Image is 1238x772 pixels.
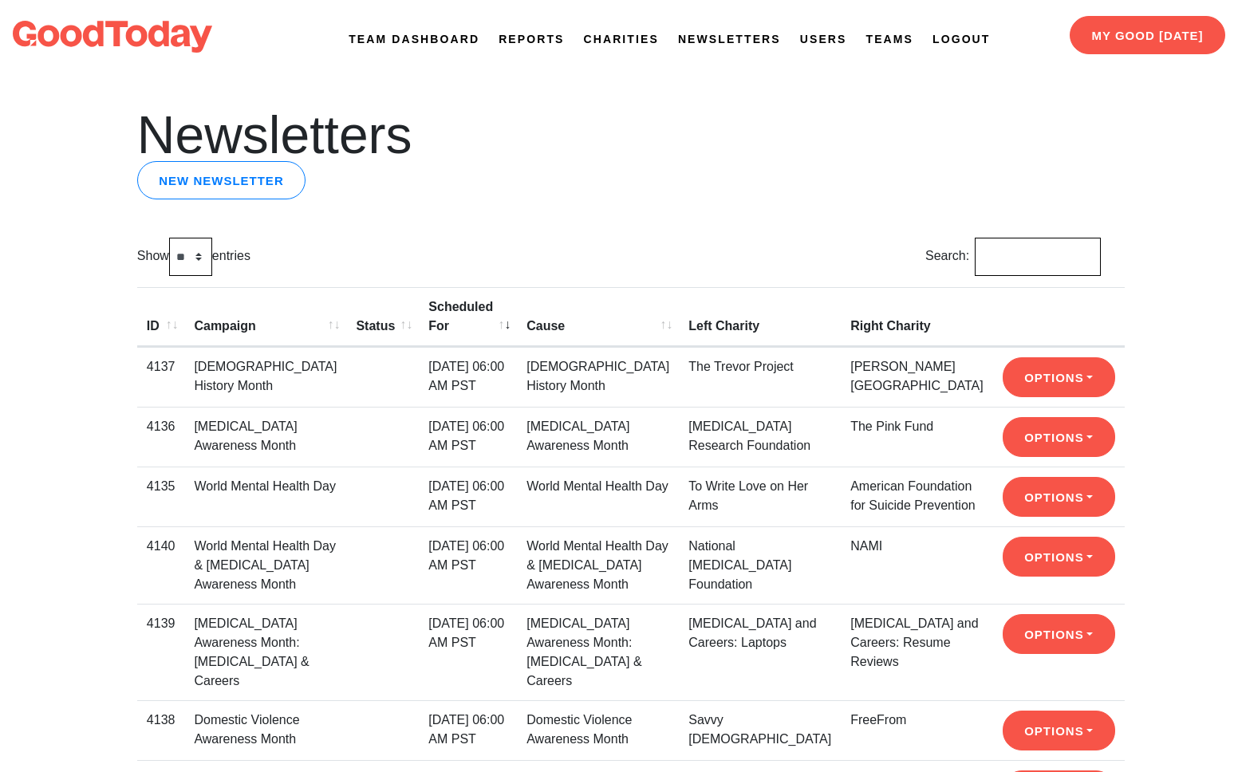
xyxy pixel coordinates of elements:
td: World Mental Health Day [184,467,346,526]
a: New newsletter [137,161,306,199]
label: Show entries [137,238,250,276]
img: logo-dark-da6b47b19159aada33782b937e4e11ca563a98e0ec6b0b8896e274de7198bfd4.svg [13,21,212,53]
a: Savvy [DEMOGRAPHIC_DATA] [688,713,831,746]
a: FreeFrom [850,713,906,727]
td: [DATE] 06:00 AM PST [419,700,517,760]
button: Options [1003,614,1115,654]
td: 4139 [137,604,185,700]
input: Search: [975,238,1101,276]
td: [MEDICAL_DATA] Awareness Month [184,407,346,467]
td: [MEDICAL_DATA] Awareness Month: [MEDICAL_DATA] & Careers [517,604,679,700]
td: [DEMOGRAPHIC_DATA] History Month [184,347,346,407]
td: World Mental Health Day & [MEDICAL_DATA] Awareness Month [184,526,346,604]
button: Options [1003,417,1115,457]
td: [DATE] 06:00 AM PST [419,467,517,526]
a: National [MEDICAL_DATA] Foundation [688,539,791,591]
td: [DATE] 06:00 AM PST [419,526,517,604]
a: The Trevor Project [688,360,794,373]
td: 4135 [137,467,185,526]
a: [PERSON_NAME][GEOGRAPHIC_DATA] [850,360,984,392]
td: Domestic Violence Awareness Month [517,700,679,760]
th: Status: activate to sort column ascending [346,287,419,347]
a: Newsletters [678,31,781,48]
td: [DATE] 06:00 AM PST [419,407,517,467]
td: World Mental Health Day [517,467,679,526]
th: Cause: activate to sort column ascending [517,287,679,347]
label: Search: [925,238,1101,276]
td: [MEDICAL_DATA] Awareness Month: [MEDICAL_DATA] & Careers [184,604,346,700]
button: Options [1003,711,1115,750]
td: 4140 [137,526,185,604]
h1: Newsletters [137,108,1101,161]
th: Left Charity [679,287,841,347]
a: [MEDICAL_DATA] and Careers: Laptops [688,616,816,649]
a: Reports [499,31,564,48]
a: Logout [932,31,990,48]
td: [DEMOGRAPHIC_DATA] History Month [517,347,679,407]
td: 4138 [137,700,185,760]
td: World Mental Health Day & [MEDICAL_DATA] Awareness Month [517,526,679,604]
td: 4136 [137,407,185,467]
a: Team Dashboard [349,31,479,48]
a: My Good [DATE] [1070,16,1225,54]
th: Campaign: activate to sort column ascending [184,287,346,347]
a: Teams [866,31,914,48]
a: The Pink Fund [850,419,933,433]
button: Options [1003,357,1115,397]
th: Right Charity [841,287,993,347]
td: [DATE] 06:00 AM PST [419,347,517,407]
a: [MEDICAL_DATA] Research Foundation [688,419,810,452]
a: Charities [584,31,659,48]
td: Domestic Violence Awareness Month [184,700,346,760]
button: Options [1003,477,1115,517]
select: Showentries [169,238,212,276]
th: ID: activate to sort column ascending [137,287,185,347]
th: Scheduled For: activate to sort column ascending [419,287,517,347]
button: Options [1003,537,1115,577]
td: [DATE] 06:00 AM PST [419,604,517,700]
td: [MEDICAL_DATA] Awareness Month [517,407,679,467]
a: [MEDICAL_DATA] and Careers: Resume Reviews [850,616,978,668]
a: American Foundation for Suicide Prevention [850,479,976,512]
a: NAMI [850,539,882,553]
a: To Write Love on Her Arms [688,479,808,512]
td: 4137 [137,347,185,407]
a: Users [800,31,847,48]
